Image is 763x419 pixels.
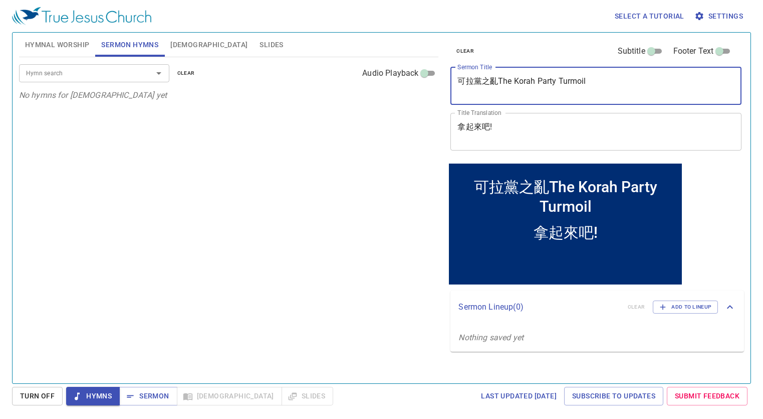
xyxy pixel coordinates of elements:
[673,45,714,57] span: Footer Text
[667,387,747,405] a: Submit Feedback
[615,10,684,23] span: Select a tutorial
[618,45,645,57] span: Subtitle
[564,387,663,405] a: Subscribe to Updates
[260,39,283,51] span: Slides
[675,390,739,402] span: Submit Feedback
[177,69,195,78] span: clear
[653,301,718,314] button: Add to Lineup
[152,66,166,80] button: Open
[19,90,167,100] i: No hymns for [DEMOGRAPHIC_DATA] yet
[171,67,201,79] button: clear
[458,301,619,313] p: Sermon Lineup ( 0 )
[481,390,557,402] span: Last updated [DATE]
[12,387,63,405] button: Turn Off
[446,161,684,287] iframe: from-child
[659,303,711,312] span: Add to Lineup
[457,76,734,95] textarea: 可拉黨之亂The Korah Party Turmoil
[20,390,55,402] span: Turn Off
[66,387,120,405] button: Hymns
[611,7,688,26] button: Select a tutorial
[477,387,561,405] a: Last updated [DATE]
[101,39,158,51] span: Sermon Hymns
[458,333,524,342] i: Nothing saved yet
[696,10,743,23] span: Settings
[572,390,655,402] span: Subscribe to Updates
[12,7,151,25] img: True Jesus Church
[74,390,112,402] span: Hymns
[119,387,177,405] button: Sermon
[25,39,90,51] span: Hymnal Worship
[127,390,169,402] span: Sermon
[362,67,418,79] span: Audio Playback
[692,7,747,26] button: Settings
[457,122,734,141] textarea: 拿起來吧!
[450,291,744,324] div: Sermon Lineup(0)clearAdd to Lineup
[170,39,247,51] span: [DEMOGRAPHIC_DATA]
[450,45,480,57] button: clear
[456,47,474,56] span: clear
